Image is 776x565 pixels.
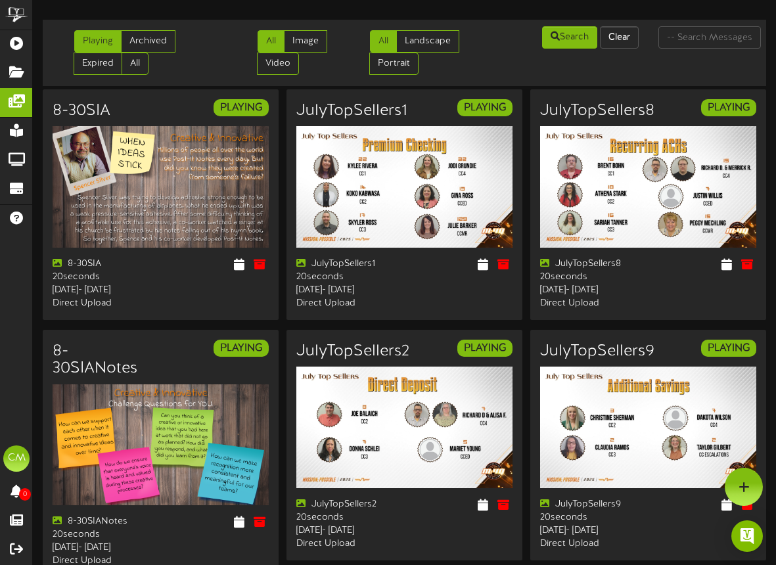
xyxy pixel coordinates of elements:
div: JulyTopSellers1 [296,258,394,271]
div: [DATE] - [DATE] [540,284,638,297]
div: 20 seconds [296,271,394,284]
div: JulyTopSellers2 [296,498,394,511]
h3: 8-30SIANotes [53,343,150,378]
input: -- Search Messages by Name -- [658,26,761,49]
img: 01de63dd-118b-430f-adfc-70fce8fa20cc.jpg [296,126,513,248]
div: Direct Upload [540,537,638,551]
div: Direct Upload [53,297,150,310]
div: 20 seconds [53,271,150,284]
a: Image [284,30,327,53]
div: 8-30SIANotes [53,515,150,528]
a: Playing [74,30,122,53]
h3: JulyTopSellers9 [540,343,654,360]
a: Portrait [369,53,419,75]
img: a4791766-9603-412e-9d22-c2f40352b8de.png [53,126,269,248]
strong: PLAYING [220,102,262,114]
img: fb8a5cbc-4ab5-496d-ae90-67b5659710e0.jpg [540,126,756,248]
h3: JulyTopSellers8 [540,102,654,120]
div: [DATE] - [DATE] [296,524,394,537]
div: 20 seconds [296,511,394,524]
span: 0 [19,488,31,501]
strong: PLAYING [464,342,506,354]
div: [DATE] - [DATE] [540,524,638,537]
div: 20 seconds [540,271,638,284]
strong: PLAYING [708,102,750,114]
img: a05e5e5f-af9f-48e9-a5da-d5279bdd497c.jpg [540,367,756,488]
div: Direct Upload [296,297,394,310]
div: Open Intercom Messenger [731,520,763,552]
div: 20 seconds [53,528,150,541]
div: [DATE] - [DATE] [53,284,150,297]
strong: PLAYING [464,102,506,114]
a: Video [257,53,299,75]
div: [DATE] - [DATE] [53,541,150,554]
button: Search [542,26,597,49]
div: Direct Upload [296,537,394,551]
div: [DATE] - [DATE] [296,284,394,297]
a: Expired [74,53,122,75]
div: 8-30SIA [53,258,150,271]
div: 20 seconds [540,511,638,524]
div: JulyTopSellers8 [540,258,638,271]
a: Landscape [396,30,459,53]
div: JulyTopSellers9 [540,498,638,511]
img: e8cd3eec-bbe7-44e6-8e0e-4686f491f7c6.png [53,384,269,506]
strong: PLAYING [220,342,262,354]
a: All [258,30,285,53]
h3: 8-30SIA [53,102,110,120]
button: Clear [600,26,639,49]
a: All [370,30,397,53]
h3: JulyTopSellers1 [296,102,407,120]
div: Direct Upload [540,297,638,310]
a: All [122,53,148,75]
strong: PLAYING [708,342,750,354]
a: Archived [121,30,175,53]
div: CM [3,445,30,472]
h3: JulyTopSellers2 [296,343,409,360]
img: ae5edb47-d8f2-4fb3-8447-00393914031d.jpg [296,367,513,488]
